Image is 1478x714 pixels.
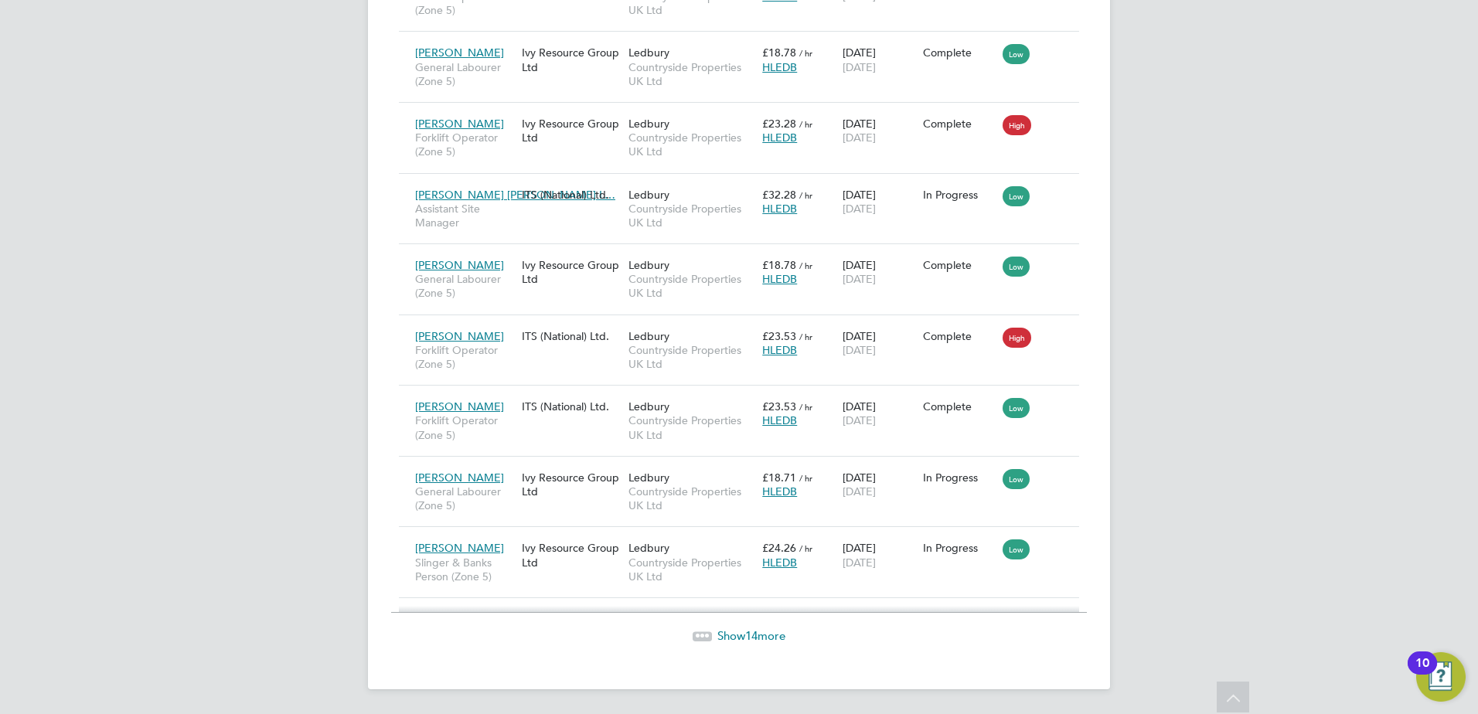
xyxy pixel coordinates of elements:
span: / hr [799,260,812,271]
span: Countryside Properties UK Ltd [628,413,754,441]
span: High [1003,328,1031,348]
span: £23.53 [762,329,796,343]
span: Ledbury [628,541,669,555]
div: 10 [1415,663,1429,683]
span: Countryside Properties UK Ltd [628,556,754,583]
div: Ivy Resource Group Ltd [518,463,625,506]
div: Complete [923,117,996,131]
a: [PERSON_NAME]General Labourer (Zone 5)Ivy Resource Group LtdLedburyCountryside Properties UK Ltd£... [411,37,1079,50]
a: [PERSON_NAME]General Labourer (Zone 5)Ivy Resource Group LtdLedburyCountryside Properties UK Ltd£... [411,250,1079,263]
span: Ledbury [628,188,669,202]
span: / hr [799,472,812,484]
span: HLEDB [762,131,797,144]
div: Ivy Resource Group Ltd [518,38,625,81]
div: In Progress [923,541,996,555]
span: Countryside Properties UK Ltd [628,343,754,371]
span: Low [1003,539,1030,559]
span: Countryside Properties UK Ltd [628,484,754,512]
span: / hr [799,189,812,201]
span: Slinger & Banks Person (Zone 5) [415,556,514,583]
div: [DATE] [839,38,919,81]
span: HLEDB [762,484,797,498]
span: [DATE] [843,202,876,216]
span: [DATE] [843,343,876,357]
a: [PERSON_NAME]Forklift Operator (Zone 5)ITS (National) Ltd.LedburyCountryside Properties UK Ltd£23... [411,321,1079,334]
span: £18.78 [762,46,796,59]
span: [PERSON_NAME] [415,541,504,555]
div: Ivy Resource Group Ltd [518,109,625,152]
span: [DATE] [843,272,876,286]
div: [DATE] [839,533,919,576]
span: £24.26 [762,541,796,555]
span: / hr [799,118,812,130]
span: Low [1003,469,1030,489]
span: £23.28 [762,117,796,131]
span: Ledbury [628,117,669,131]
span: Ledbury [628,399,669,413]
span: [DATE] [843,556,876,569]
div: Complete [923,46,996,59]
span: £23.53 [762,399,796,413]
span: Forklift Operator (Zone 5) [415,131,514,158]
div: [DATE] [839,463,919,506]
div: Ivy Resource Group Ltd [518,250,625,294]
span: £18.71 [762,471,796,484]
span: [DATE] [843,413,876,427]
span: Assistant Site Manager [415,202,514,229]
span: [DATE] [843,131,876,144]
div: ITS (National) Ltd. [518,321,625,351]
span: Countryside Properties UK Ltd [628,60,754,88]
span: Forklift Operator (Zone 5) [415,413,514,441]
span: General Labourer (Zone 5) [415,272,514,300]
div: Complete [923,399,996,413]
span: [PERSON_NAME] [415,399,504,413]
span: High [1003,115,1031,135]
span: / hr [799,331,812,342]
span: / hr [799,401,812,413]
span: Ledbury [628,329,669,343]
span: £18.78 [762,258,796,272]
span: Countryside Properties UK Ltd [628,131,754,158]
span: Ledbury [628,471,669,484]
div: Complete [923,258,996,272]
span: [PERSON_NAME] [415,46,504,59]
span: Low [1003,398,1030,418]
div: [DATE] [839,392,919,435]
span: Show more [717,628,785,643]
span: [PERSON_NAME] [415,471,504,484]
div: [DATE] [839,180,919,223]
span: Countryside Properties UK Ltd [628,202,754,229]
div: [DATE] [839,109,919,152]
span: [DATE] [843,60,876,74]
div: ITS (National) Ltd. [518,392,625,421]
span: HLEDB [762,343,797,357]
span: Low [1003,186,1030,206]
a: [PERSON_NAME]Forklift Operator (Zone 5)Ivy Resource Group LtdLedburyCountryside Properties UK Ltd... [411,108,1079,121]
div: In Progress [923,471,996,484]
span: Forklift Operator (Zone 5) [415,343,514,371]
span: HLEDB [762,60,797,74]
span: [PERSON_NAME] [415,258,504,272]
span: General Labourer (Zone 5) [415,60,514,88]
span: HLEDB [762,202,797,216]
span: General Labourer (Zone 5) [415,484,514,512]
span: Low [1003,257,1030,277]
span: [DATE] [843,484,876,498]
span: HLEDB [762,272,797,286]
div: [DATE] [839,250,919,294]
span: HLEDB [762,556,797,569]
div: ITS (National) Ltd. [518,180,625,209]
span: [PERSON_NAME] [415,329,504,343]
a: [PERSON_NAME]Forklift Operator (Zone 5)ITS (National) Ltd.LedburyCountryside Properties UK Ltd£23... [411,391,1079,404]
button: Open Resource Center, 10 new notifications [1416,652,1466,702]
span: / hr [799,542,812,554]
span: [PERSON_NAME] [415,117,504,131]
span: Ledbury [628,258,669,272]
a: [PERSON_NAME]General Labourer (Zone 5)Ivy Resource Group LtdLedburyCountryside Properties UK Ltd£... [411,462,1079,475]
div: [DATE] [839,321,919,365]
span: Countryside Properties UK Ltd [628,272,754,300]
span: HLEDB [762,413,797,427]
span: 14 [745,628,758,643]
span: Low [1003,44,1030,64]
a: [PERSON_NAME] [PERSON_NAME] L…Assistant Site ManagerITS (National) Ltd.LedburyCountryside Propert... [411,179,1079,192]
